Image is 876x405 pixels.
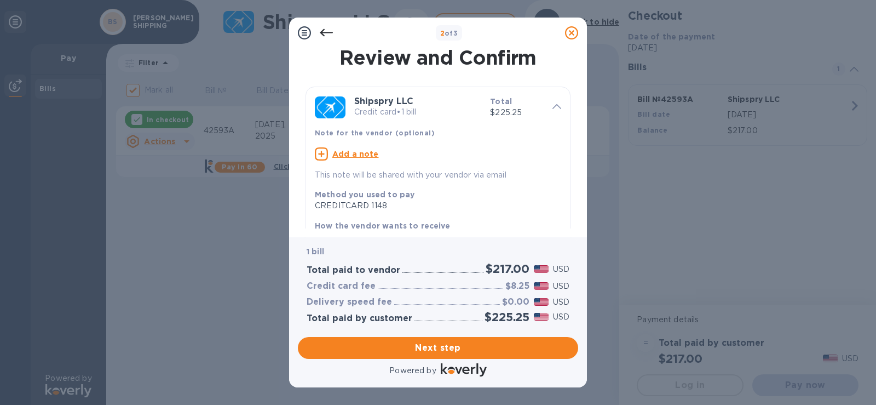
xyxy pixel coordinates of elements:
p: Credit card • 1 bill [354,106,481,118]
p: USD [553,264,569,275]
b: Note for the vendor (optional) [315,129,435,137]
b: Method you used to pay [315,190,414,199]
img: USD [534,313,549,321]
div: CREDITCARD 1148 [315,200,552,212]
u: Add a note [332,150,379,158]
b: Shipspry LLC [354,96,413,106]
h2: $225.25 [485,310,529,324]
p: This note will be shared with your vendor via email [315,169,561,181]
b: 1 bill [307,247,324,256]
b: of 3 [440,29,458,37]
p: Powered by [389,365,436,377]
p: $225.25 [490,107,544,118]
p: USD [553,311,569,323]
h3: Delivery speed fee [307,297,392,307]
h3: $0.00 [502,297,529,307]
span: Next step [307,341,569,355]
b: How the vendor wants to receive [315,221,451,230]
img: USD [534,282,549,290]
button: Next step [298,337,578,359]
img: USD [534,298,549,306]
h3: $8.25 [505,281,529,292]
p: USD [553,296,569,308]
b: Total [490,97,512,106]
img: Logo [441,363,487,377]
img: USD [534,265,549,273]
h3: Credit card fee [307,281,376,292]
h3: Total paid to vendor [307,265,400,276]
p: USD [553,281,569,292]
span: 2 [440,29,445,37]
h3: Total paid by customer [307,313,412,324]
div: Shipspry LLCCredit card•1 billTotal$225.25Note for the vendor (optional)Add a noteThis note will ... [315,96,561,181]
h2: $217.00 [486,262,529,276]
h1: Review and Confirm [303,46,573,69]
